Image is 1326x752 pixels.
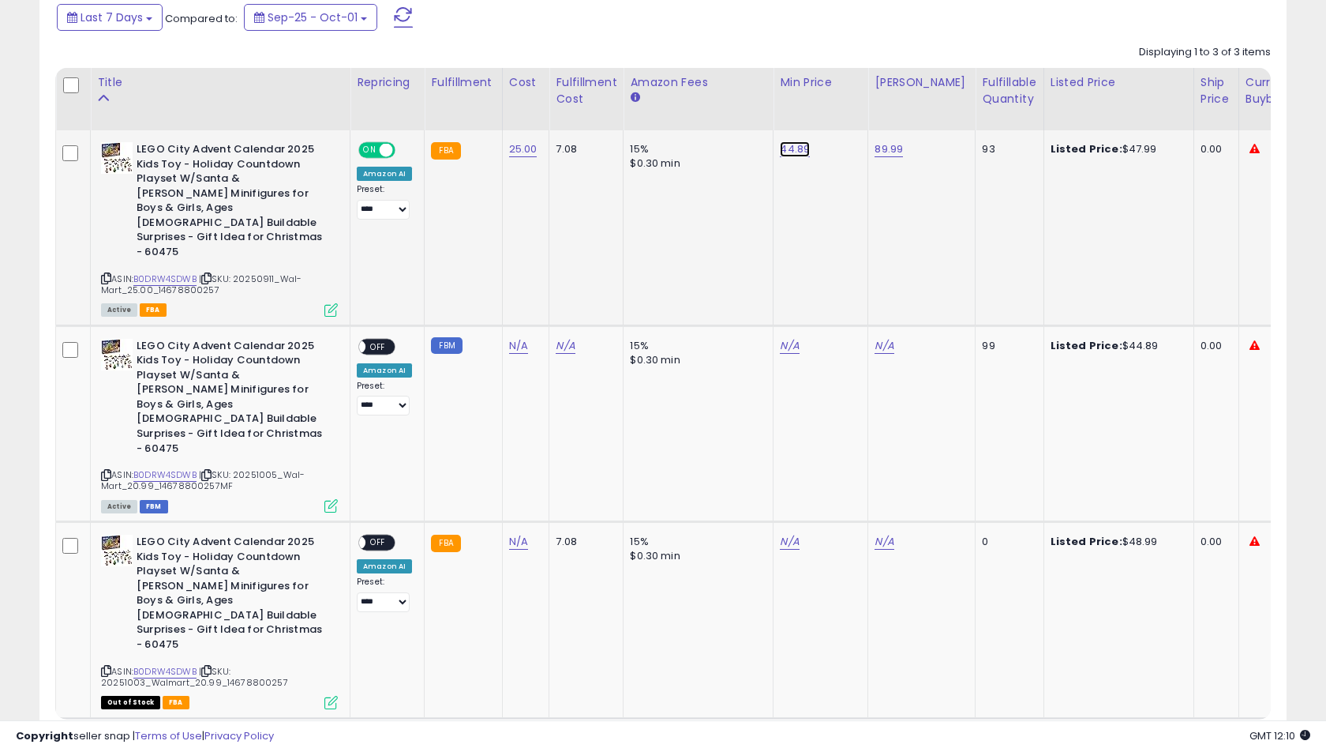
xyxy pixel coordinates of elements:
div: 15% [630,535,761,549]
div: Displaying 1 to 3 of 3 items [1139,45,1271,60]
span: | SKU: 20251003_Walmart_20.99_14678800257 [101,665,288,689]
div: $47.99 [1051,142,1182,156]
span: 2025-10-9 12:10 GMT [1249,728,1310,743]
span: OFF [365,536,391,550]
div: Preset: [357,184,412,220]
div: ASIN: [101,142,338,315]
span: FBA [140,303,167,317]
div: 7.08 [556,142,611,156]
div: Amazon Fees [630,74,766,91]
span: | SKU: 20251005_Wal-Mart_20.99_14678800257MF [101,468,305,492]
div: Ship Price [1201,74,1232,107]
span: OFF [365,340,391,353]
span: All listings currently available for purchase on Amazon [101,500,137,513]
div: 0.00 [1201,339,1227,353]
a: Privacy Policy [204,728,274,743]
div: Title [97,74,343,91]
b: LEGO City Advent Calendar 2025 Kids Toy - Holiday Countdown Playset W/Santa & [PERSON_NAME] Minif... [137,142,328,264]
div: Fulfillment [431,74,495,91]
div: $48.99 [1051,535,1182,549]
div: Cost [509,74,543,91]
b: LEGO City Advent Calendar 2025 Kids Toy - Holiday Countdown Playset W/Santa & [PERSON_NAME] Minif... [137,339,328,461]
img: 51tN3k+PFjL._SL40_.jpg [101,535,133,566]
span: All listings that are currently out of stock and unavailable for purchase on Amazon [101,696,160,709]
span: All listings currently available for purchase on Amazon [101,303,137,317]
div: ASIN: [101,339,338,512]
a: N/A [780,534,799,550]
a: 89.99 [875,141,903,157]
div: Fulfillable Quantity [982,74,1036,107]
img: 51tN3k+PFjL._SL40_.jpg [101,142,133,174]
a: N/A [509,338,528,354]
div: $0.30 min [630,549,761,563]
b: Listed Price: [1051,141,1122,156]
div: 0 [982,535,1031,549]
span: Sep-25 - Oct-01 [268,9,358,25]
div: 7.08 [556,535,611,549]
div: Amazon AI [357,167,412,181]
a: N/A [556,338,575,354]
small: Amazon Fees. [630,91,639,105]
div: ASIN: [101,535,338,708]
div: Amazon AI [357,559,412,573]
div: 0.00 [1201,535,1227,549]
span: OFF [393,144,418,157]
div: $44.89 [1051,339,1182,353]
div: Repricing [357,74,418,91]
small: FBM [431,337,462,354]
span: Compared to: [165,11,238,26]
div: Preset: [357,381,412,416]
strong: Copyright [16,728,73,743]
div: seller snap | | [16,729,274,744]
span: Last 7 Days [81,9,143,25]
a: N/A [780,338,799,354]
a: B0DRW4SDWB [133,273,197,286]
div: Min Price [780,74,861,91]
div: Preset: [357,577,412,612]
b: Listed Price: [1051,338,1122,353]
a: N/A [509,534,528,550]
img: 51tN3k+PFjL._SL40_.jpg [101,339,133,370]
div: 93 [982,142,1031,156]
div: Listed Price [1051,74,1187,91]
div: 15% [630,339,761,353]
div: 99 [982,339,1031,353]
div: $0.30 min [630,156,761,171]
b: LEGO City Advent Calendar 2025 Kids Toy - Holiday Countdown Playset W/Santa & [PERSON_NAME] Minif... [137,535,328,656]
span: ON [360,144,380,157]
div: 15% [630,142,761,156]
small: FBA [431,535,460,552]
span: | SKU: 20250911_Wal-Mart_25.00_14678800257 [101,273,302,296]
a: 44.89 [780,141,810,157]
button: Last 7 Days [57,4,163,31]
small: FBA [431,142,460,160]
a: B0DRW4SDWB [133,468,197,482]
a: Terms of Use [135,728,202,743]
a: 25.00 [509,141,538,157]
button: Sep-25 - Oct-01 [244,4,377,31]
div: Amazon AI [357,363,412,378]
a: N/A [875,338,893,354]
div: 0.00 [1201,142,1227,156]
a: B0DRW4SDWB [133,665,197,679]
a: N/A [875,534,893,550]
b: Listed Price: [1051,534,1122,549]
span: FBM [140,500,168,513]
span: FBA [163,696,189,709]
div: [PERSON_NAME] [875,74,968,91]
div: $0.30 min [630,353,761,367]
div: Fulfillment Cost [556,74,616,107]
